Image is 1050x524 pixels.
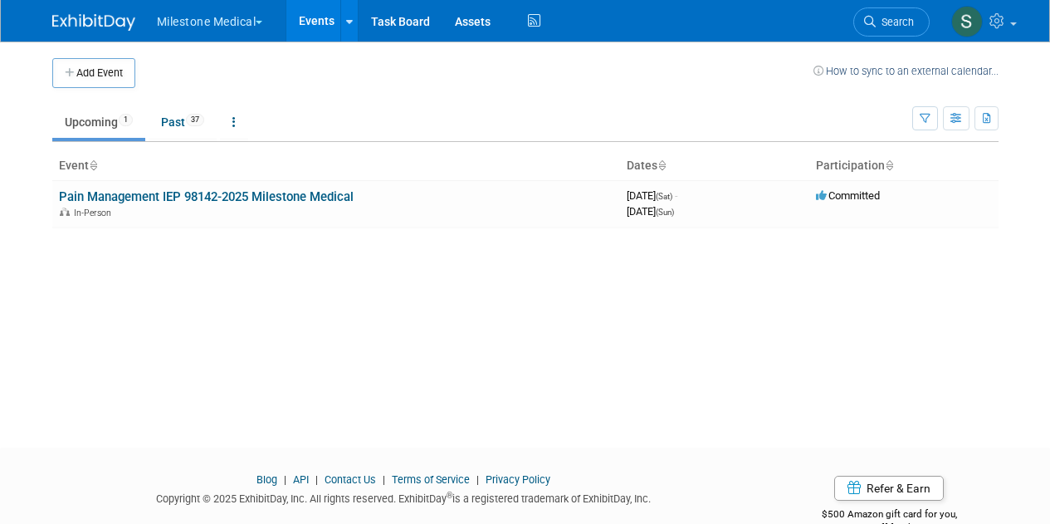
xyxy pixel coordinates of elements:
a: Upcoming1 [52,106,145,138]
a: Past37 [149,106,217,138]
th: Participation [809,152,999,180]
span: Committed [816,189,880,202]
a: Sort by Event Name [89,159,97,172]
img: ExhibitDay [52,14,135,31]
th: Dates [620,152,809,180]
button: Add Event [52,58,135,88]
span: (Sat) [656,192,672,201]
a: Contact Us [325,473,376,486]
a: Search [853,7,930,37]
span: 37 [186,114,204,126]
a: Privacy Policy [486,473,550,486]
span: Search [876,16,914,28]
span: | [280,473,291,486]
span: | [472,473,483,486]
a: Pain Management IEP 98142-2025 Milestone Medical [59,189,354,204]
th: Event [52,152,620,180]
a: Sort by Participation Type [885,159,893,172]
span: 1 [119,114,133,126]
a: Blog [256,473,277,486]
span: (Sun) [656,208,674,217]
a: Terms of Service [392,473,470,486]
span: | [311,473,322,486]
span: In-Person [74,208,116,218]
span: [DATE] [627,189,677,202]
span: - [675,189,677,202]
div: Copyright © 2025 ExhibitDay, Inc. All rights reserved. ExhibitDay is a registered trademark of Ex... [52,487,756,507]
span: [DATE] [627,205,674,218]
span: | [378,473,389,486]
a: API [293,473,309,486]
a: Refer & Earn [834,476,944,501]
sup: ® [447,491,452,500]
img: In-Person Event [60,208,70,216]
a: How to sync to an external calendar... [813,65,999,77]
a: Sort by Start Date [657,159,666,172]
img: Sam Murphy [951,6,983,37]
